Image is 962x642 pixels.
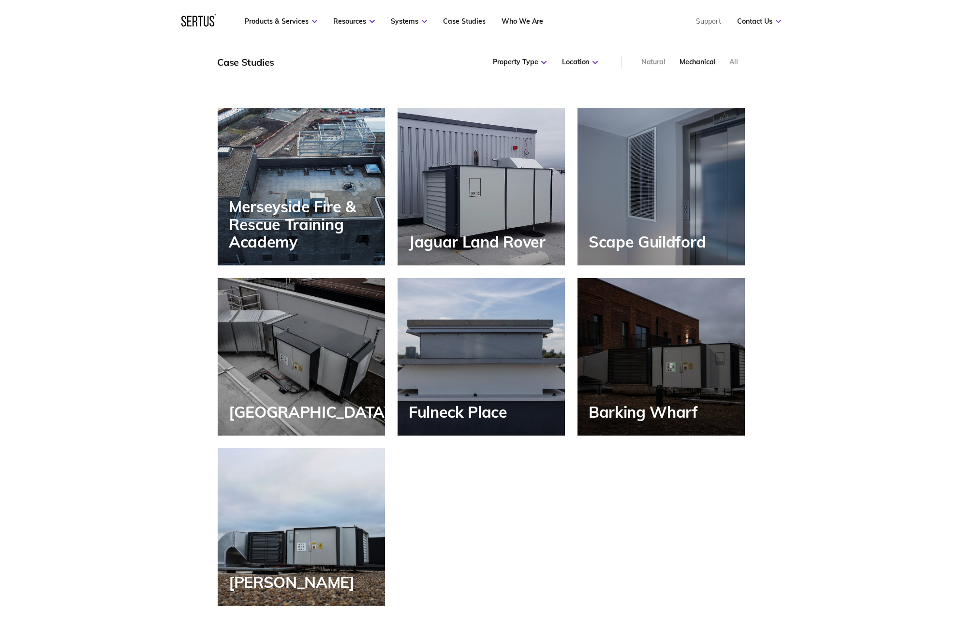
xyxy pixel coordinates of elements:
a: [PERSON_NAME] [218,448,385,606]
a: Systems [391,17,427,26]
div: [GEOGRAPHIC_DATA] [229,403,395,421]
a: Contact Us [737,17,781,26]
a: Fulneck Place [398,278,565,436]
iframe: Chat Widget [914,596,962,642]
a: Jaguar Land Rover [398,108,565,265]
div: Property Type [493,58,547,67]
div: Fulneck Place [409,403,512,421]
a: Case Studies [443,17,486,26]
div: Scape Guildford [589,233,710,250]
div: Merseyside Fire & Rescue Training Academy [229,198,385,250]
div: Barking Wharf [589,403,703,421]
a: Who We Are [502,17,543,26]
div: [PERSON_NAME] [229,573,359,591]
div: Mechanical [680,58,716,67]
a: Resources [333,17,375,26]
a: Barking Wharf [577,278,745,436]
div: Location [562,58,598,67]
div: Case Studies [217,56,274,68]
a: Merseyside Fire & Rescue Training Academy [218,108,385,265]
div: All [729,58,738,67]
a: [GEOGRAPHIC_DATA] [218,278,385,436]
a: Scape Guildford [577,108,745,265]
div: Jaguar Land Rover [409,233,550,250]
a: Support [696,17,721,26]
a: Products & Services [245,17,317,26]
div: Natural [641,58,666,67]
